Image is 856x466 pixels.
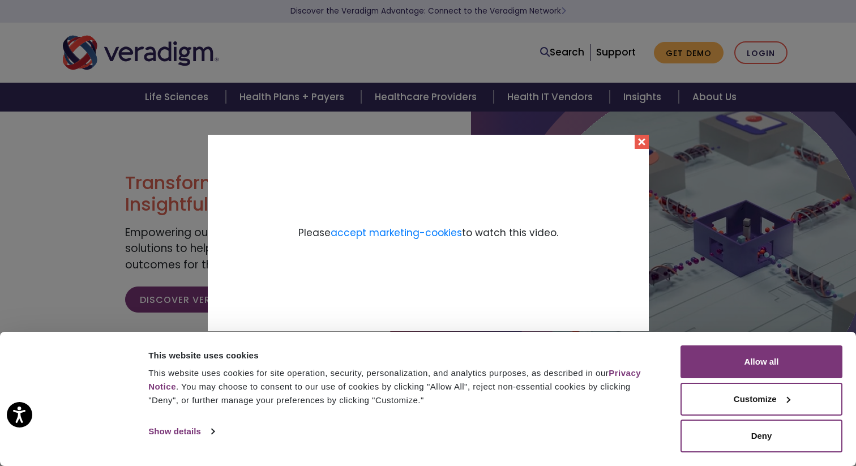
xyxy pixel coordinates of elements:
div: This website uses cookies [148,349,655,362]
iframe: Drift Chat Widget [639,396,842,452]
a: accept marketing-cookies [331,226,462,240]
button: Customize [680,383,842,416]
div: Please to watch this video. [208,135,649,331]
button: Close [635,135,649,149]
a: Show details [148,423,214,440]
div: This website uses cookies for site operation, security, personalization, and analytics purposes, ... [148,366,655,407]
button: Allow all [680,345,842,378]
